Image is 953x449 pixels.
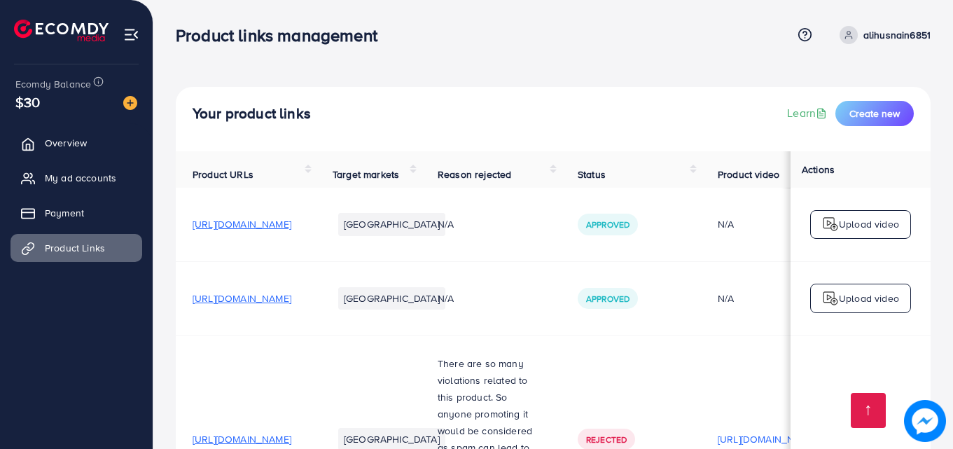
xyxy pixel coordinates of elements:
[718,291,816,305] div: N/A
[904,400,946,442] img: image
[11,129,142,157] a: Overview
[822,216,839,233] img: logo
[787,105,830,121] a: Learn
[45,241,105,255] span: Product Links
[438,291,454,305] span: N/A
[45,136,87,150] span: Overview
[123,27,139,43] img: menu
[822,290,839,307] img: logo
[438,217,454,231] span: N/A
[14,20,109,41] img: logo
[578,167,606,181] span: Status
[863,27,931,43] p: alihusnain6851
[802,163,835,177] span: Actions
[193,291,291,305] span: [URL][DOMAIN_NAME]
[835,101,914,126] button: Create new
[438,167,511,181] span: Reason rejected
[338,213,445,235] li: [GEOGRAPHIC_DATA]
[123,96,137,110] img: image
[45,206,84,220] span: Payment
[586,434,627,445] span: Rejected
[834,26,931,44] a: alihusnain6851
[193,432,291,446] span: [URL][DOMAIN_NAME]
[718,431,816,448] p: [URL][DOMAIN_NAME]
[586,219,629,230] span: Approved
[193,217,291,231] span: [URL][DOMAIN_NAME]
[45,171,116,185] span: My ad accounts
[718,217,816,231] div: N/A
[11,234,142,262] a: Product Links
[839,216,899,233] p: Upload video
[839,290,899,307] p: Upload video
[849,106,900,120] span: Create new
[338,287,445,310] li: [GEOGRAPHIC_DATA]
[718,167,779,181] span: Product video
[11,199,142,227] a: Payment
[193,105,311,123] h4: Your product links
[193,167,253,181] span: Product URLs
[15,92,40,112] span: $30
[11,164,142,192] a: My ad accounts
[15,77,91,91] span: Ecomdy Balance
[333,167,399,181] span: Target markets
[586,293,629,305] span: Approved
[176,25,389,46] h3: Product links management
